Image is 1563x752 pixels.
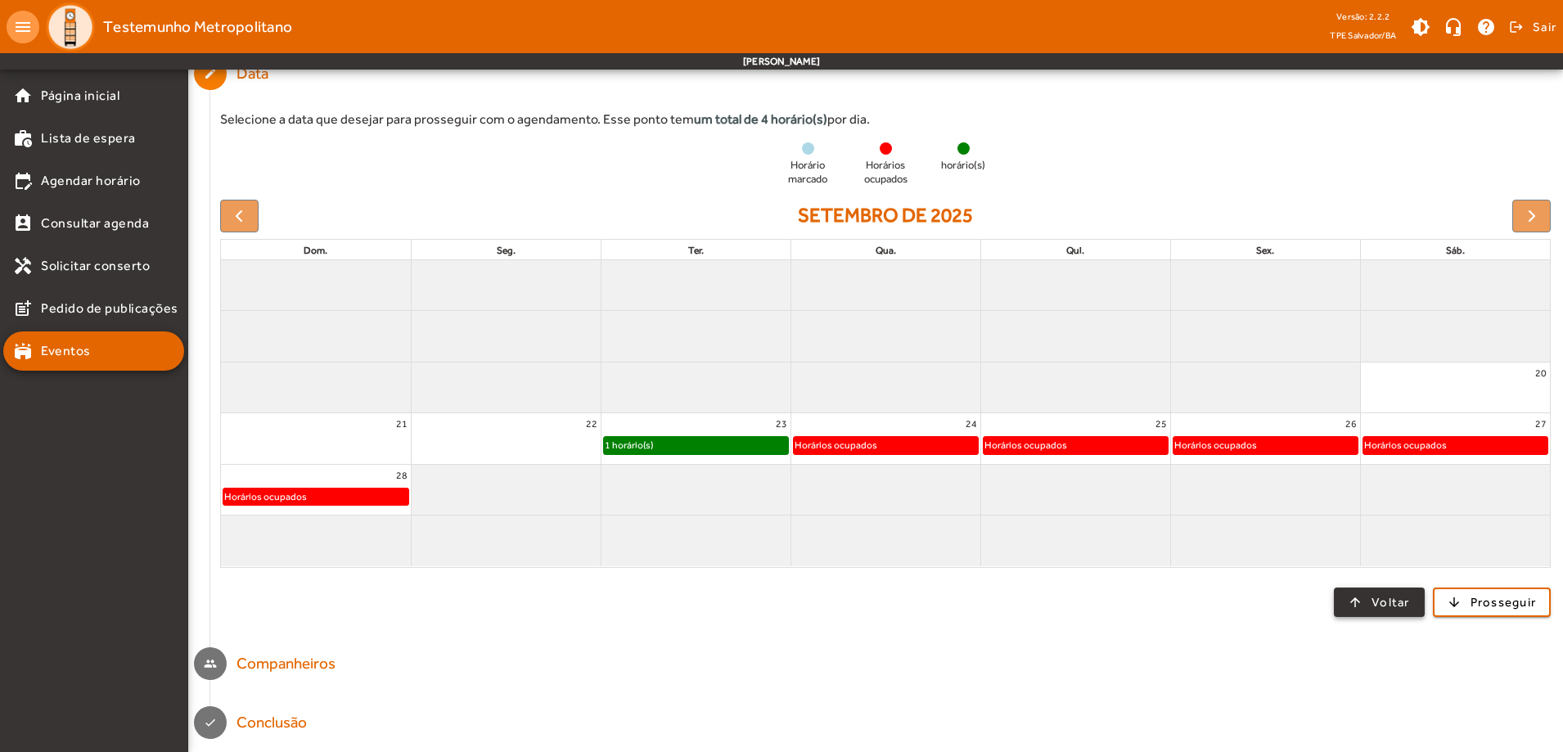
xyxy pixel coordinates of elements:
[41,341,91,361] span: Eventos
[772,413,791,435] a: 23 de setembro de 2025
[41,299,178,318] span: Pedido de publicações
[872,241,899,259] a: quarta-feira
[46,2,95,52] img: Logo TPE
[13,171,33,191] mat-icon: edit_calendar
[980,413,1170,465] td: 25 de setembro de 2025
[204,657,217,670] mat-icon: people
[604,437,654,453] div: 1 horário(s)
[694,111,827,127] strong: um total de 4 horário(s)
[791,413,980,465] td: 24 de setembro de 2025
[236,711,307,735] div: Conclusão
[204,67,217,80] mat-icon: create
[1532,413,1550,435] a: 27 de setembro de 2025
[300,241,331,259] a: domingo
[221,413,411,465] td: 21 de setembro de 2025
[393,465,411,486] a: 28 de setembro de 2025
[1471,593,1537,612] span: Prosseguir
[13,299,33,318] mat-icon: post_add
[493,241,519,259] a: segunda-feira
[1063,241,1088,259] a: quinta-feira
[1330,7,1396,27] div: Versão: 2.2.2
[13,86,33,106] mat-icon: home
[41,214,149,233] span: Consultar agenda
[853,159,918,187] span: Horários ocupados
[7,11,39,43] mat-icon: menu
[223,489,308,505] div: Horários ocupados
[236,62,277,86] div: Data
[1173,437,1258,453] div: Horários ocupados
[39,2,292,52] a: Testemunho Metropolitano
[1253,241,1277,259] a: sexta-feira
[1360,362,1550,413] td: 20 de setembro de 2025
[794,437,878,453] div: Horários ocupados
[1443,241,1468,259] a: sábado
[411,413,601,465] td: 22 de setembro de 2025
[941,159,985,173] span: horário(s)
[13,341,33,361] mat-icon: stadium
[1533,14,1556,40] span: Sair
[1360,413,1550,465] td: 27 de setembro de 2025
[1507,15,1556,39] button: Sair
[13,214,33,233] mat-icon: perm_contact_calendar
[220,110,1551,129] div: Selecione a data que desejar para prosseguir com o agendamento. Esse ponto tem por dia.
[13,128,33,148] mat-icon: work_history
[1372,593,1410,612] span: Voltar
[13,256,33,276] mat-icon: handyman
[583,413,601,435] a: 22 de setembro de 2025
[1433,588,1552,617] button: Prosseguir
[236,652,336,676] div: Companheiros
[41,171,141,191] span: Agendar horário
[984,437,1068,453] div: Horários ocupados
[103,14,292,40] span: Testemunho Metropolitano
[41,86,119,106] span: Página inicial
[1532,362,1550,384] a: 20 de setembro de 2025
[41,256,150,276] span: Solicitar conserto
[1152,413,1170,435] a: 25 de setembro de 2025
[798,204,973,227] h2: setembro de 2025
[685,241,707,259] a: terça-feira
[775,159,840,187] span: Horário marcado
[41,128,136,148] span: Lista de espera
[601,413,791,465] td: 23 de setembro de 2025
[1334,588,1425,617] button: Voltar
[1342,413,1360,435] a: 26 de setembro de 2025
[204,716,217,729] mat-icon: done
[221,464,411,516] td: 28 de setembro de 2025
[1170,413,1360,465] td: 26 de setembro de 2025
[1363,437,1448,453] div: Horários ocupados
[962,413,980,435] a: 24 de setembro de 2025
[393,413,411,435] a: 21 de setembro de 2025
[1330,27,1396,43] span: TPE Salvador/BA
